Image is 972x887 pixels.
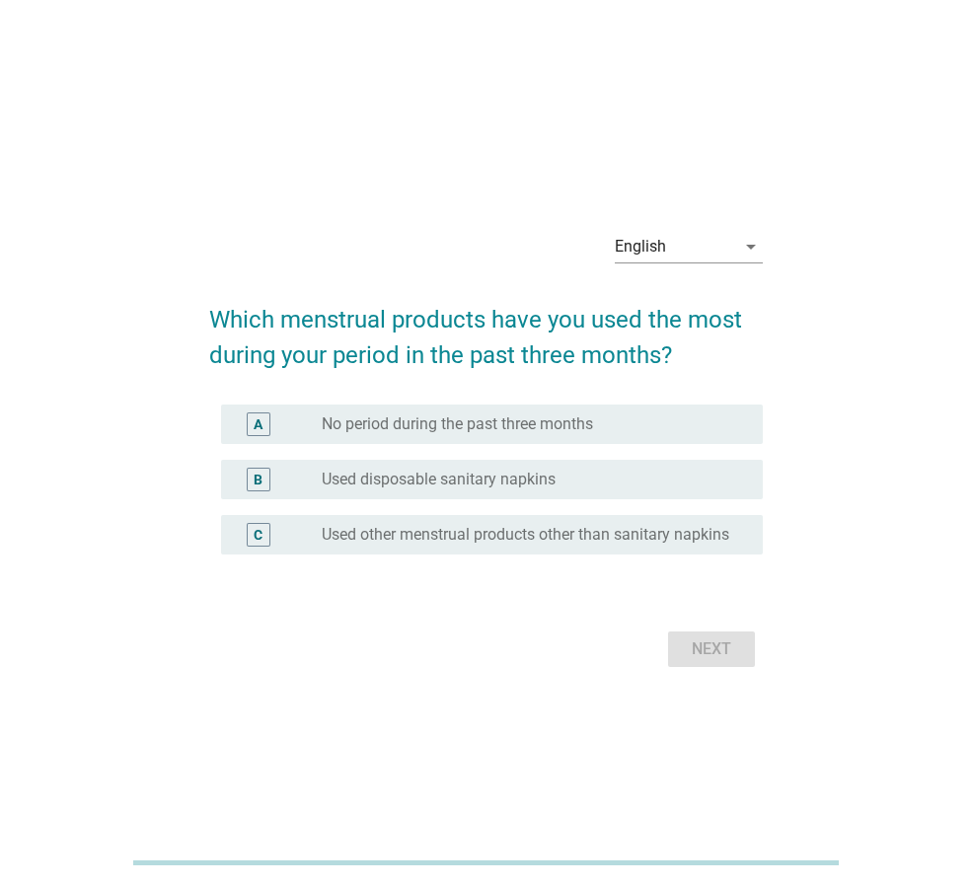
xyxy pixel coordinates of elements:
div: A [254,413,262,434]
label: Used disposable sanitary napkins [322,470,556,489]
div: English [615,238,666,256]
div: B [254,469,262,489]
h2: Which menstrual products have you used the most during your period in the past three months? [209,282,763,373]
label: Used other menstrual products other than sanitary napkins [322,525,729,545]
i: arrow_drop_down [739,235,763,259]
label: No period during the past three months [322,414,593,434]
div: C [254,524,262,545]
